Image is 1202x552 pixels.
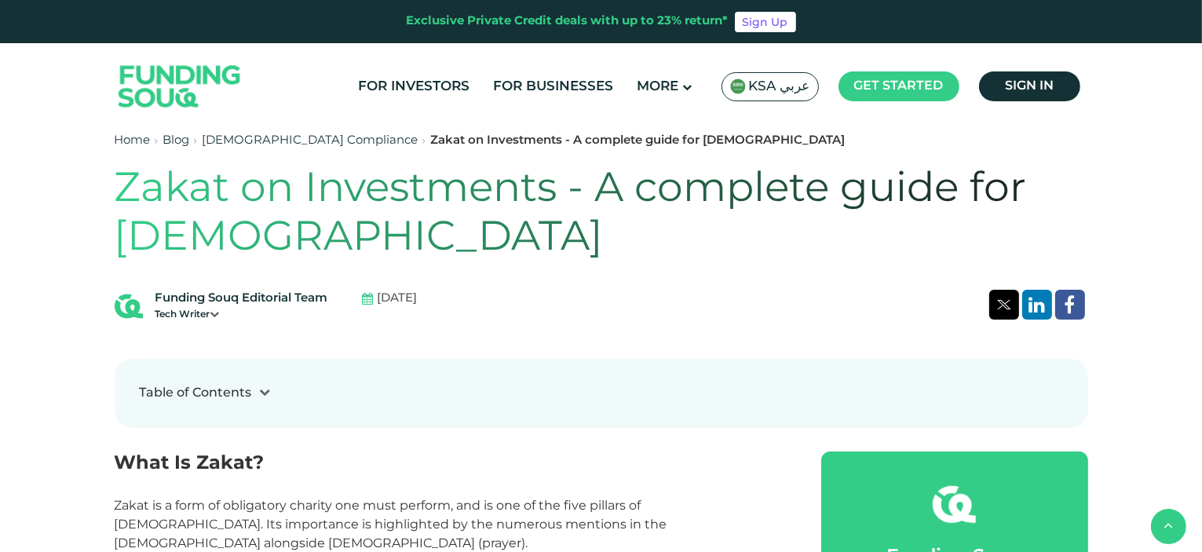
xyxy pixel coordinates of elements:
h1: Zakat on Investments - A complete guide for [DEMOGRAPHIC_DATA] [115,166,1088,264]
img: fsicon [933,483,976,526]
span: Zakat is a form of obligatory charity one must perform, and is one of the five pillars of [DEMOGR... [115,498,667,550]
a: For Investors [355,74,474,100]
img: SA Flag [730,79,746,94]
div: Table of Contents [140,384,252,403]
a: Blog [163,135,190,146]
div: Tech Writer [155,308,328,322]
span: KSA عربي [749,78,810,96]
img: Logo [103,47,257,126]
span: [DATE] [378,290,418,308]
div: Zakat on Investments - A complete guide for [DEMOGRAPHIC_DATA] [431,132,846,150]
span: More [638,80,679,93]
a: Home [115,135,151,146]
span: What Is Zakat? [115,451,265,473]
a: For Businesses [490,74,618,100]
a: Sign in [979,71,1080,101]
div: Exclusive Private Credit deals with up to 23% return* [407,13,729,31]
a: Sign Up [735,12,796,32]
button: back [1151,509,1186,544]
span: Sign in [1005,80,1054,92]
img: Blog Author [115,292,143,320]
img: twitter [997,300,1011,309]
div: Funding Souq Editorial Team [155,290,328,308]
a: [DEMOGRAPHIC_DATA] Compliance [203,135,418,146]
span: Get started [854,80,944,92]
